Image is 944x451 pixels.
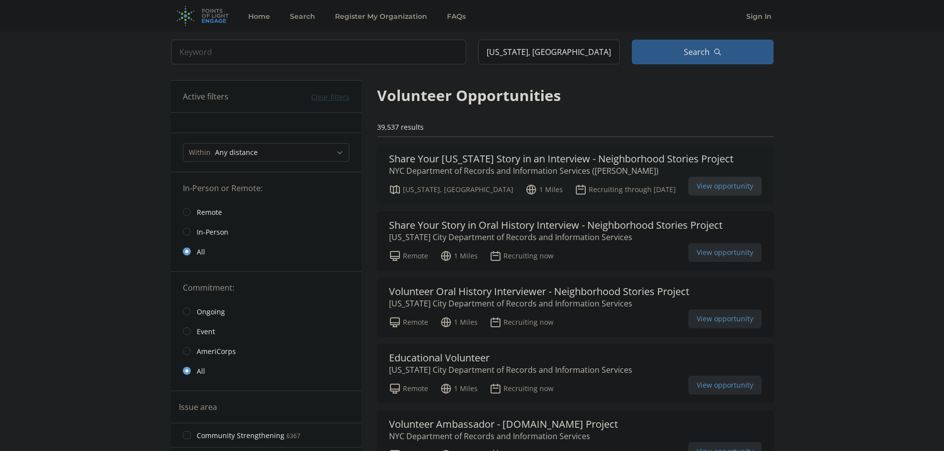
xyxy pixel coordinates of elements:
[389,316,428,328] p: Remote
[377,145,774,203] a: Share Your [US_STATE] Story in an Interview - Neighborhood Stories Project NYC Department of Reco...
[197,207,222,217] span: Remote
[389,153,733,165] h3: Share Your [US_STATE] Story in an Interview - Neighborhood Stories Project
[197,347,236,356] span: AmeriCorps
[490,316,554,328] p: Recruiting now
[688,243,762,262] span: View opportunity
[389,352,632,364] h3: Educational Volunteer
[183,91,228,102] h3: Active filters
[171,321,361,341] a: Event
[684,46,710,58] span: Search
[183,182,349,194] legend: In-Person or Remote:
[197,247,205,257] span: All
[183,431,191,439] input: Community Strengthening 6367
[377,278,774,336] a: Volunteer Oral History Interviewer - Neighborhood Stories Project [US_STATE] City Department of R...
[171,242,361,261] a: All
[197,307,225,317] span: Ongoing
[377,84,561,106] h2: Volunteer Opportunities
[575,184,676,196] p: Recruiting through [DATE]
[171,341,361,361] a: AmeriCorps
[286,432,300,440] span: 6367
[377,211,774,270] a: Share Your Story in Oral History Interview - Neighborhood Stories Project [US_STATE] City Departm...
[688,309,762,328] span: View opportunity
[440,250,478,262] p: 1 Miles
[478,40,620,64] input: Location
[389,383,428,395] p: Remote
[389,184,513,196] p: [US_STATE], [GEOGRAPHIC_DATA]
[389,286,689,298] h3: Volunteer Oral History Interviewer - Neighborhood Stories Project
[197,366,205,376] span: All
[525,184,563,196] p: 1 Miles
[389,165,733,177] p: NYC Department of Records and Information Services ([PERSON_NAME])
[389,430,618,442] p: NYC Department of Records and Information Services
[183,282,349,294] legend: Commitment:
[389,364,632,376] p: [US_STATE] City Department of Records and Information Services
[171,222,361,242] a: In-Person
[171,202,361,222] a: Remote
[197,327,215,337] span: Event
[377,122,424,132] span: 39,537 results
[389,418,618,430] h3: Volunteer Ambassador - [DOMAIN_NAME] Project
[389,298,689,309] p: [US_STATE] City Department of Records and Information Services
[171,361,361,381] a: All
[440,383,478,395] p: 1 Miles
[688,177,762,196] span: View opportunity
[183,143,349,162] select: Search Radius
[311,92,349,102] button: Clear filters
[389,219,722,231] h3: Share Your Story in Oral History Interview - Neighborhood Stories Project
[171,301,361,321] a: Ongoing
[377,344,774,402] a: Educational Volunteer [US_STATE] City Department of Records and Information Services Remote 1 Mil...
[171,40,466,64] input: Keyword
[632,40,774,64] button: Search
[490,250,554,262] p: Recruiting now
[197,431,284,441] span: Community Strengthening
[197,227,228,237] span: In-Person
[179,401,217,413] legend: Issue area
[490,383,554,395] p: Recruiting now
[440,316,478,328] p: 1 Miles
[389,250,428,262] p: Remote
[389,231,722,243] p: [US_STATE] City Department of Records and Information Services
[688,376,762,395] span: View opportunity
